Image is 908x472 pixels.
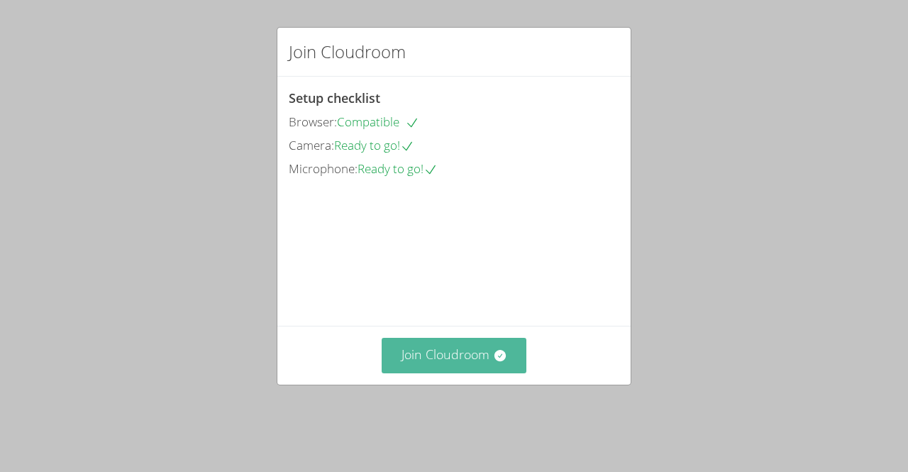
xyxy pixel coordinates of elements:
span: Camera: [289,137,334,153]
button: Join Cloudroom [382,338,527,373]
span: Compatible [337,114,419,130]
span: Ready to go! [358,160,438,177]
span: Microphone: [289,160,358,177]
span: Setup checklist [289,89,380,106]
h2: Join Cloudroom [289,39,406,65]
span: Ready to go! [334,137,414,153]
span: Browser: [289,114,337,130]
